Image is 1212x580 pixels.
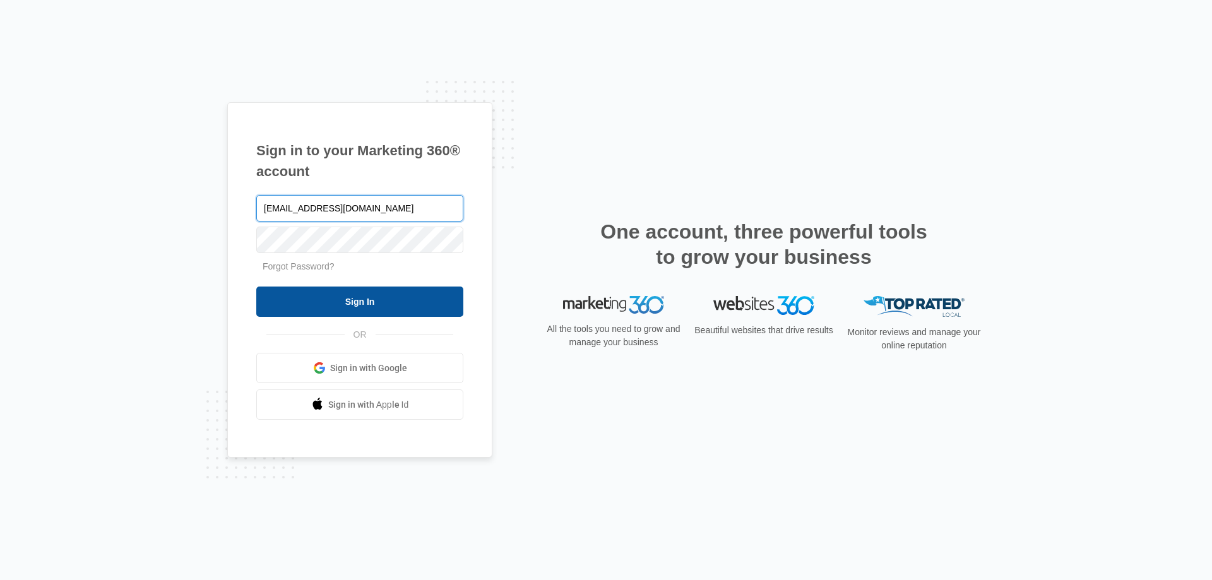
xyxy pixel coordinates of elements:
a: Sign in with Google [256,353,463,383]
span: OR [345,328,376,341]
img: Websites 360 [713,296,814,314]
h1: Sign in to your Marketing 360® account [256,140,463,182]
p: All the tools you need to grow and manage your business [543,323,684,349]
img: Marketing 360 [563,296,664,314]
img: Top Rated Local [864,296,965,317]
input: Sign In [256,287,463,317]
span: Sign in with Apple Id [328,398,409,411]
p: Monitor reviews and manage your online reputation [843,326,985,352]
a: Forgot Password? [263,261,335,271]
span: Sign in with Google [330,362,407,375]
h2: One account, three powerful tools to grow your business [597,219,931,269]
input: Email [256,195,463,222]
a: Sign in with Apple Id [256,389,463,420]
p: Beautiful websites that drive results [693,324,835,337]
